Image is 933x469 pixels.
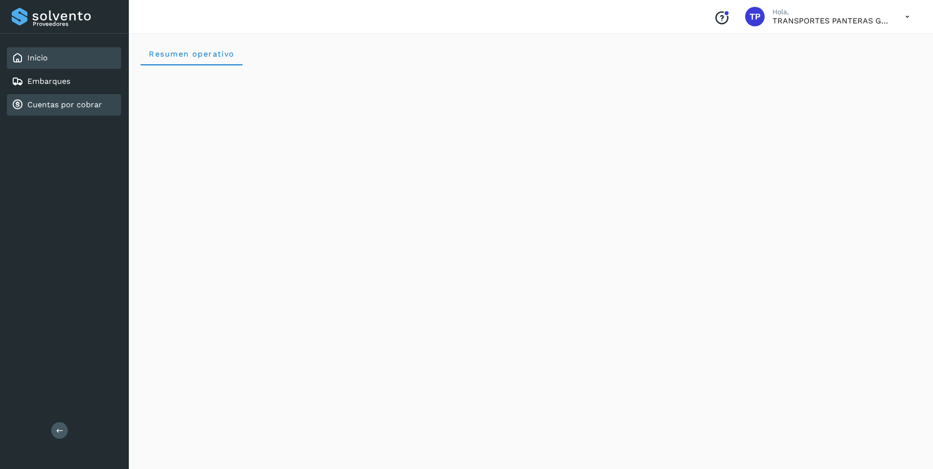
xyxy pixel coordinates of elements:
a: Inicio [27,53,48,62]
div: Cuentas por cobrar [7,94,121,116]
p: Proveedores [33,20,117,27]
a: Cuentas por cobrar [27,100,102,109]
div: Embarques [7,71,121,92]
span: Resumen operativo [148,49,235,59]
p: TRANSPORTES PANTERAS GAPO S.A. DE C.V. [772,16,890,25]
div: Inicio [7,47,121,69]
a: Embarques [27,77,70,86]
p: Hola, [772,8,890,16]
